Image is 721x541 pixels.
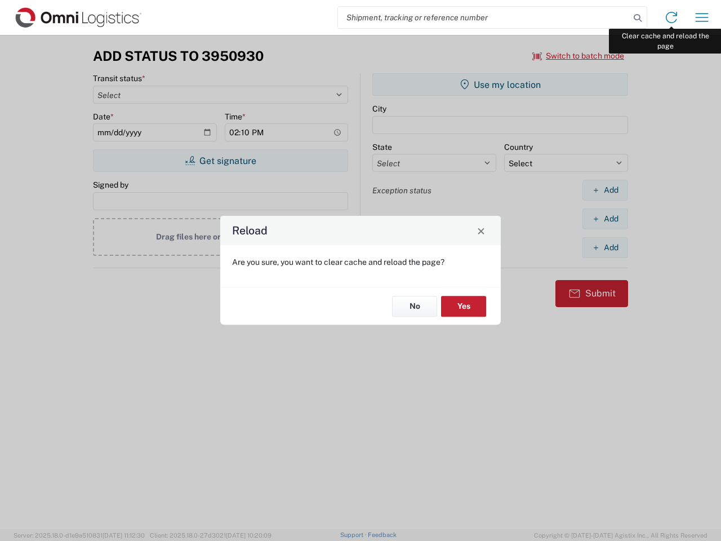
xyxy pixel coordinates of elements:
p: Are you sure, you want to clear cache and reload the page? [232,257,489,267]
button: Close [473,223,489,238]
button: No [392,296,437,317]
button: Yes [441,296,486,317]
h4: Reload [232,223,268,239]
input: Shipment, tracking or reference number [338,7,630,28]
